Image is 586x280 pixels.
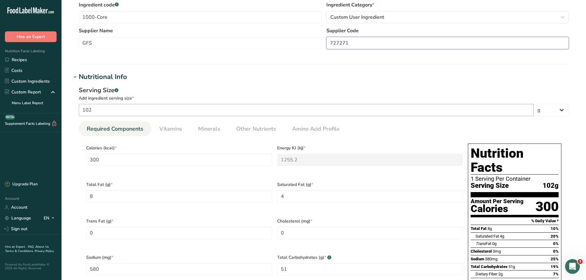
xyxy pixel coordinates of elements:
span: 0% [553,241,559,246]
span: Other Nutrients [236,125,276,133]
span: 2g [498,272,503,276]
div: Powered By FoodLabelMaker © 2025 All Rights Reserved [5,263,57,270]
span: Custom User Ingredient [330,14,384,21]
a: About Us . [5,245,49,253]
span: Required Components [87,125,143,133]
span: Fat [476,241,491,246]
span: 20% [551,234,559,239]
span: Trans Fat (g) [86,218,272,224]
span: Total Fat [471,226,487,231]
h1: Nutrition Facts [471,146,559,175]
span: Saturated Fat (g) [277,181,463,188]
div: Upgrade Plan [5,181,38,187]
span: 102g [543,182,559,190]
div: 1 Serving Per Container [471,176,559,182]
span: Minerals [198,125,220,133]
a: Hire an Expert . [5,245,27,249]
div: Custom Report [5,89,41,95]
div: Calories [471,204,524,213]
a: Terms & Conditions . [5,249,35,253]
span: 10% [551,226,559,231]
span: 19% [551,264,559,269]
span: Vitamins [159,125,182,133]
span: 0% [553,249,559,254]
button: Custom User Ingredient [326,11,569,23]
input: Type your supplier name here [79,37,321,49]
label: Ingredient code [79,1,321,9]
span: 7% [553,272,559,276]
input: Type your supplier code here [326,37,569,49]
span: Serving Size [471,182,509,190]
span: 4g [500,234,504,239]
label: Supplier Name [79,27,321,34]
div: 300 [536,199,559,215]
span: Dietary Fiber [476,272,497,276]
span: 25% [551,257,559,261]
span: Total Fat (g) [86,181,272,188]
span: Sodium [471,257,484,261]
a: FAQ . [28,245,35,249]
i: Trans [476,241,486,246]
span: Energy KJ (kj) [277,145,463,151]
button: Hire an Expert [5,31,57,42]
span: 3 [578,259,583,264]
span: 580mg [485,257,497,261]
div: Nutritional Info [79,72,127,82]
span: Cholesterol (mg) [277,218,463,224]
iframe: Intercom live chat [565,259,580,274]
span: Calories (kcal) [86,145,272,151]
label: Ingredient Category [326,1,569,9]
div: Amount Per Serving [471,199,524,204]
span: Total Carbohydrates (g) [277,254,463,261]
input: Type your ingredient code here [79,11,321,23]
span: 0g [492,241,496,246]
span: Cholesterol [471,249,492,254]
div: BETA [5,115,15,120]
a: Language [5,213,31,223]
div: EN [44,215,57,222]
input: Type your serving size here [79,104,534,116]
span: Saturated Fat [476,234,499,239]
span: Total Carbohydrates [471,264,508,269]
div: Add ingredient serving size [79,95,569,101]
div: Serving Size [79,86,569,95]
section: % Daily Value * [471,217,559,225]
span: 51g [508,264,515,269]
span: 0mg [493,249,501,254]
label: Supplier Code [326,27,569,34]
span: Sodium (mg) [86,254,272,261]
a: Privacy Policy [35,249,54,253]
span: Amino Acid Profile [292,125,340,133]
span: 8g [488,226,492,231]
